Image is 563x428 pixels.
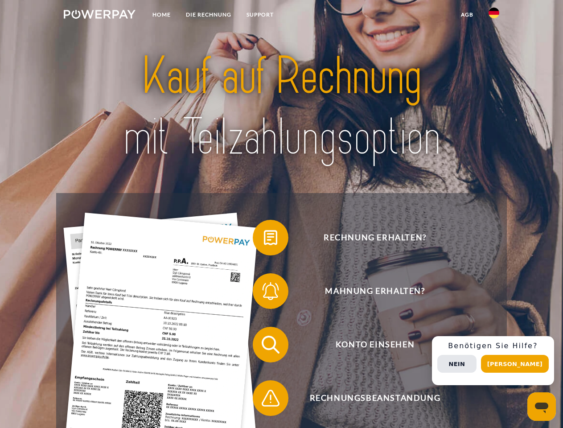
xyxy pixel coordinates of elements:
a: SUPPORT [239,7,281,23]
img: logo-powerpay-white.svg [64,10,136,19]
img: qb_bell.svg [259,280,282,302]
span: Rechnungsbeanstandung [266,380,484,416]
img: qb_search.svg [259,333,282,356]
span: Mahnung erhalten? [266,273,484,309]
img: de [489,8,499,18]
button: Mahnung erhalten? [253,273,485,309]
button: Nein [437,355,477,373]
button: [PERSON_NAME] [481,355,549,373]
a: DIE RECHNUNG [178,7,239,23]
div: Schnellhilfe [432,336,554,385]
a: agb [453,7,481,23]
iframe: Schaltfläche zum Öffnen des Messaging-Fensters [527,392,556,421]
button: Rechnung erhalten? [253,220,485,255]
img: qb_bill.svg [259,226,282,249]
button: Konto einsehen [253,327,485,362]
span: Konto einsehen [266,327,484,362]
img: qb_warning.svg [259,387,282,409]
button: Rechnungsbeanstandung [253,380,485,416]
span: Rechnung erhalten? [266,220,484,255]
h3: Benötigen Sie Hilfe? [437,342,549,350]
img: title-powerpay_de.svg [85,43,478,171]
a: Home [145,7,178,23]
